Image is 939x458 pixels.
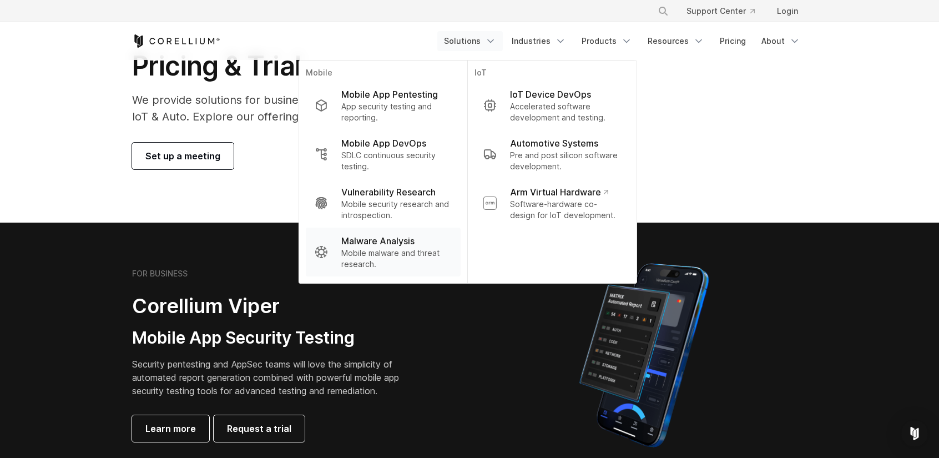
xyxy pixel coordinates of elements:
[510,88,591,101] p: IoT Device DevOps
[341,234,415,248] p: Malware Analysis
[341,185,436,199] p: Vulnerability Research
[306,228,461,276] a: Malware Analysis Mobile malware and threat research.
[437,31,807,51] div: Navigation Menu
[132,269,188,279] h6: FOR BUSINESS
[505,31,573,51] a: Industries
[755,31,807,51] a: About
[641,31,711,51] a: Resources
[713,31,753,51] a: Pricing
[474,81,630,130] a: IoT Device DevOps Accelerated software development and testing.
[306,130,461,179] a: Mobile App DevOps SDLC continuous security testing.
[132,34,220,48] a: Corellium Home
[132,49,574,83] h1: Pricing & Trials
[644,1,807,21] div: Navigation Menu
[474,67,630,81] p: IoT
[132,358,416,397] p: Security pentesting and AppSec teams will love the simplicity of automated report generation comb...
[474,130,630,179] a: Automotive Systems Pre and post silicon software development.
[575,31,639,51] a: Products
[901,420,928,447] div: Open Intercom Messenger
[510,101,621,123] p: Accelerated software development and testing.
[510,185,608,199] p: Arm Virtual Hardware
[678,1,764,21] a: Support Center
[341,150,452,172] p: SDLC continuous security testing.
[227,422,291,435] span: Request a trial
[437,31,503,51] a: Solutions
[306,67,461,81] p: Mobile
[132,294,416,319] h2: Corellium Viper
[510,137,598,150] p: Automotive Systems
[341,101,452,123] p: App security testing and reporting.
[474,179,630,228] a: Arm Virtual Hardware Software-hardware co-design for IoT development.
[341,88,438,101] p: Mobile App Pentesting
[145,422,196,435] span: Learn more
[341,248,452,270] p: Mobile malware and threat research.
[132,143,234,169] a: Set up a meeting
[306,179,461,228] a: Vulnerability Research Mobile security research and introspection.
[653,1,673,21] button: Search
[132,415,209,442] a: Learn more
[306,81,461,130] a: Mobile App Pentesting App security testing and reporting.
[214,415,305,442] a: Request a trial
[132,92,574,125] p: We provide solutions for businesses, research teams, community individuals, and IoT & Auto. Explo...
[145,149,220,163] span: Set up a meeting
[510,150,621,172] p: Pre and post silicon software development.
[768,1,807,21] a: Login
[132,328,416,349] h3: Mobile App Security Testing
[341,137,426,150] p: Mobile App DevOps
[510,199,621,221] p: Software-hardware co-design for IoT development.
[561,258,728,452] img: Corellium MATRIX automated report on iPhone showing app vulnerability test results across securit...
[341,199,452,221] p: Mobile security research and introspection.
